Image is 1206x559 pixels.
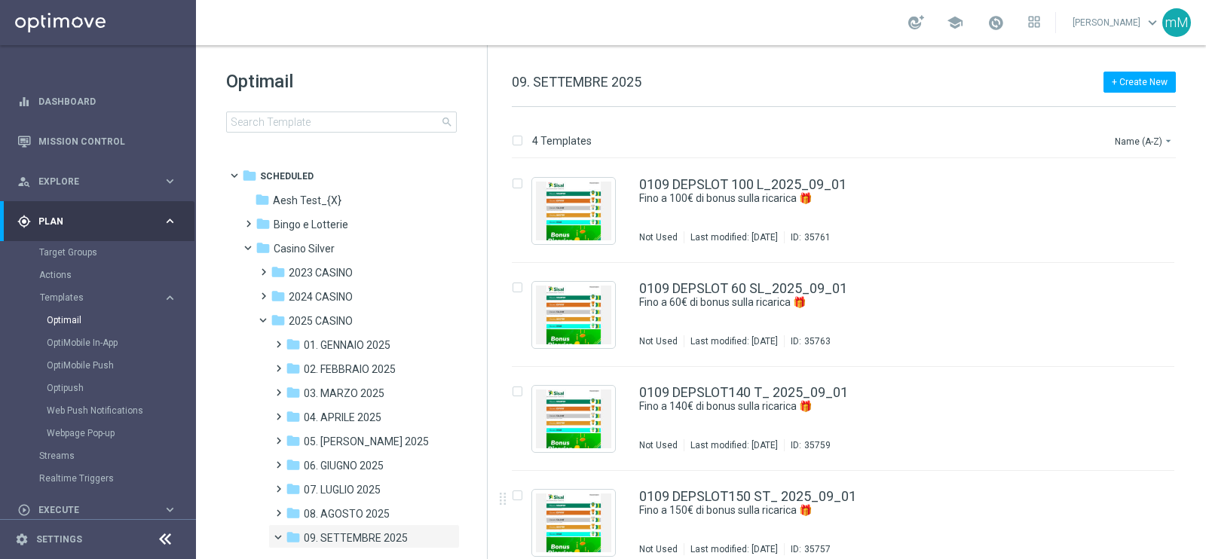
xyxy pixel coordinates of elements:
div: Not Used [639,231,678,243]
img: 35763.jpeg [536,286,611,344]
div: Fino a 140€ di bonus sulla ricarica 🎁​ [639,399,1111,414]
div: Mission Control [17,121,177,161]
a: OptiMobile In-App [47,337,157,349]
span: search [441,116,453,128]
div: ID: [784,439,831,451]
a: Target Groups [39,246,157,258]
button: Name (A-Z)arrow_drop_down [1113,132,1176,150]
div: OptiMobile In-App [47,331,194,354]
i: folder [242,168,257,183]
a: Optipush [47,382,157,394]
span: Execute [38,506,163,515]
div: Target Groups [39,241,194,264]
div: 35759 [804,439,831,451]
a: Fino a 140€ di bonus sulla ricarica 🎁​ [639,399,1076,414]
button: person_search Explore keyboard_arrow_right [17,176,178,188]
div: Templates [39,286,194,444]
div: Execute [17,503,163,517]
div: Fino a 60€ di bonus sulla ricarica 🎁​ [639,295,1111,310]
span: 08. AGOSTO 2025 [304,507,390,521]
i: keyboard_arrow_right [163,291,177,305]
div: Optipush [47,377,194,399]
span: 2023 CASINO [289,266,353,279]
div: Streams [39,444,194,467]
a: 0109 DEPSLOT 100 L_2025_09_01 [639,178,846,191]
i: folder [271,289,286,304]
a: Realtime Triggers [39,472,157,484]
span: 2025 CASINO [289,314,353,328]
i: arrow_drop_down [1162,135,1174,147]
div: Press SPACE to select this row. [497,367,1203,471]
i: folder [286,361,301,376]
i: folder [286,337,301,352]
div: Last modified: [DATE] [684,543,784,555]
div: Web Push Notifications [47,399,194,422]
i: folder [256,216,271,231]
div: Not Used [639,335,678,347]
button: gps_fixed Plan keyboard_arrow_right [17,215,178,228]
div: Not Used [639,439,678,451]
i: equalizer [17,95,31,108]
input: Search Template [226,111,457,133]
div: Press SPACE to select this row. [497,263,1203,367]
i: person_search [17,175,31,188]
div: OptiMobile Push [47,354,194,377]
i: folder [271,264,286,279]
span: Explore [38,177,163,186]
a: Streams [39,450,157,462]
a: 0109 DEPSLOT150 ST_ 2025_09_01 [639,490,856,503]
i: folder [286,457,301,472]
a: Optimail [47,314,157,326]
div: Templates keyboard_arrow_right [39,292,178,304]
span: 04. APRILE 2025 [304,411,381,424]
span: keyboard_arrow_down [1144,14,1161,31]
a: Fino a 100€ di bonus sulla ricarica 🎁​ [639,191,1076,206]
button: play_circle_outline Execute keyboard_arrow_right [17,504,178,516]
span: 05. MAGGIO 2025 [304,435,429,448]
button: Mission Control [17,136,178,148]
a: 0109 DEPSLOT140 T_ 2025_09_01 [639,386,848,399]
i: folder [256,240,271,255]
i: gps_fixed [17,215,31,228]
a: Actions [39,269,157,281]
span: Scheduled [260,170,314,183]
i: folder [286,409,301,424]
div: Realtime Triggers [39,467,194,490]
span: 09. SETTEMBRE 2025 [304,531,408,545]
button: equalizer Dashboard [17,96,178,108]
p: 4 Templates [532,134,592,148]
i: folder [286,481,301,496]
i: keyboard_arrow_right [163,174,177,188]
i: folder [271,313,286,328]
i: settings [15,533,29,546]
div: ID: [784,231,831,243]
span: Plan [38,217,163,226]
a: Fino a 60€ di bonus sulla ricarica 🎁​ [639,295,1076,310]
span: Casino Silver [274,242,335,255]
a: 0109 DEPSLOT 60 SL_2025_09_01 [639,282,847,295]
div: 35763 [804,335,831,347]
div: Last modified: [DATE] [684,231,784,243]
a: OptiMobile Push [47,359,157,371]
div: Explore [17,175,163,188]
i: folder [286,385,301,400]
span: 09. SETTEMBRE 2025 [512,74,641,90]
i: keyboard_arrow_right [163,502,177,517]
i: folder [286,506,301,521]
span: 03. MARZO 2025 [304,386,384,400]
span: 07. LUGLIO 2025 [304,483,381,496]
div: Webpage Pop-up [47,422,194,444]
div: Not Used [639,543,678,555]
img: 35761.jpeg [536,182,611,240]
i: folder [286,530,301,545]
div: Fino a 150€ di bonus sulla ricarica 🎁 [639,503,1111,518]
i: folder [255,192,270,207]
button: + Create New [1103,72,1176,93]
a: [PERSON_NAME]keyboard_arrow_down [1071,11,1162,34]
div: Actions [39,264,194,286]
div: Plan [17,215,163,228]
